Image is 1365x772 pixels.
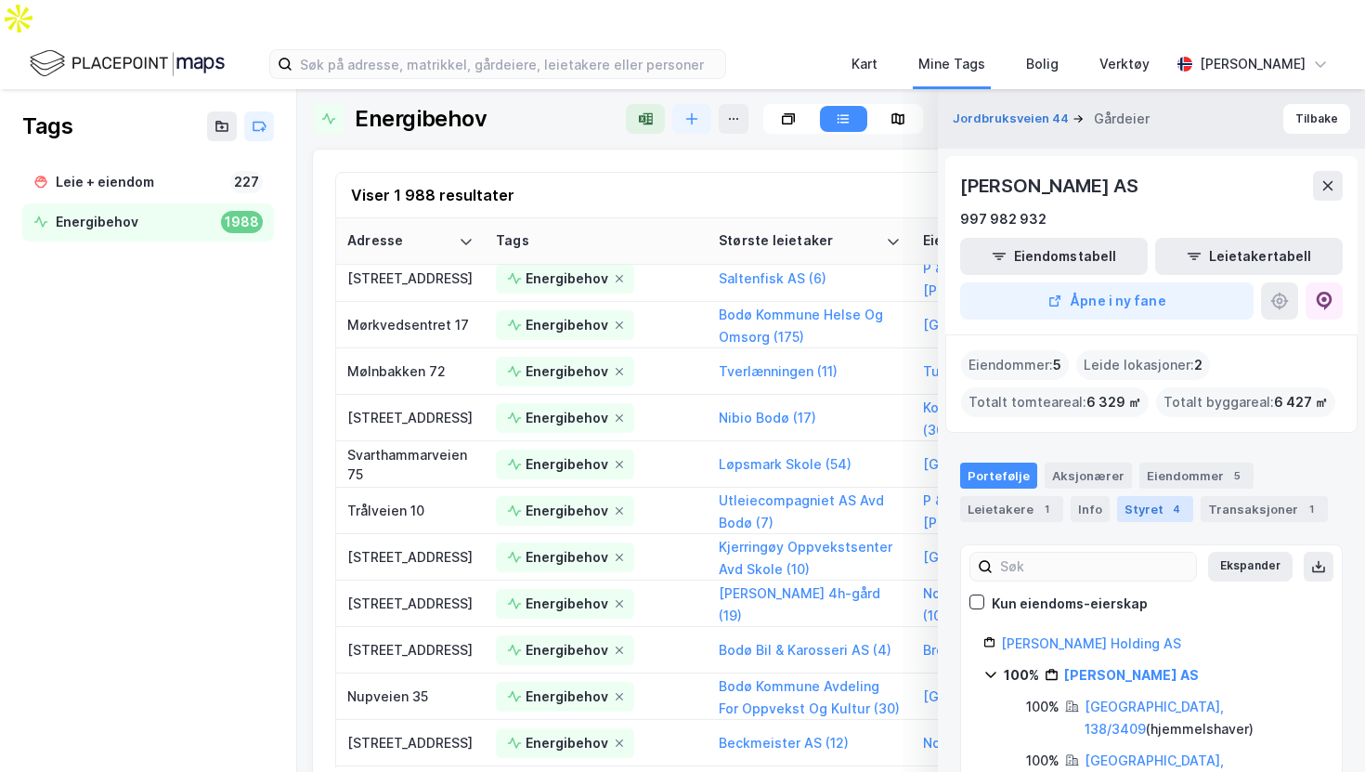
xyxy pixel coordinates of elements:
div: Energibehov [526,639,608,661]
a: [PERSON_NAME] Holding AS [1001,635,1181,651]
div: [PERSON_NAME] [1200,53,1306,75]
img: logo.f888ab2527a4732fd821a326f86c7f29.svg [30,47,225,80]
div: Viser 1 988 resultater [351,184,514,206]
div: Energibehov [526,686,608,708]
div: Trålveien 10 [347,501,474,520]
div: Tags [496,232,696,250]
button: Leietakertabell [1155,238,1343,275]
div: Bolig [1026,53,1059,75]
a: [PERSON_NAME] AS [1064,667,1199,683]
div: 227 [230,171,263,193]
div: [STREET_ADDRESS] [347,268,474,288]
div: [STREET_ADDRESS] [347,594,474,613]
div: Energibehov [526,732,608,754]
input: Søk [993,553,1196,581]
div: Leide lokasjoner : [1076,350,1210,380]
div: Kart [851,53,877,75]
div: [STREET_ADDRESS] [347,408,474,427]
div: Energibehov [526,360,608,383]
button: Tilbake [1283,104,1350,134]
div: Energibehov [526,593,608,615]
div: Info [1071,496,1110,522]
div: Eiendommer : [961,350,1069,380]
a: Energibehov1988 [22,203,274,242]
div: 100% [1004,664,1039,687]
div: Energibehov [526,407,608,429]
div: Svarthammarveien 75 [347,445,474,484]
div: 4 [1167,500,1186,518]
div: 5 [1228,466,1246,485]
div: Nupveien 35 [347,687,474,706]
div: [STREET_ADDRESS] [347,547,474,567]
div: Totalt byggareal : [1156,387,1335,417]
div: 1 [1302,500,1320,518]
div: 100% [1026,750,1059,772]
div: Energibehov [526,500,608,522]
div: [STREET_ADDRESS] [347,640,474,660]
span: 2 [1194,354,1202,376]
div: Energibehov [526,453,608,476]
div: Mølnbakken 72 [347,361,474,381]
div: Energibehov [56,211,214,234]
button: Ekspander [1208,552,1293,582]
span: 5 [1053,354,1061,376]
div: Leie + eiendom [56,171,223,194]
div: Eiendommer [1139,463,1254,489]
div: Energibehov [526,546,608,569]
div: Energibehov [526,268,608,290]
div: ( hjemmelshaver ) [1085,696,1319,740]
span: 6 427 ㎡ [1274,391,1328,413]
div: Leietakere [960,496,1063,522]
div: Adresse [347,232,451,250]
div: 1988 [221,211,263,233]
div: Energibehov [526,314,608,336]
div: Transaksjoner [1201,496,1328,522]
div: Energibehov [355,104,487,134]
div: Kun eiendoms-eierskap [992,593,1148,615]
div: 997 982 932 [960,208,1046,230]
div: 1 [1037,500,1056,518]
div: Gårdeier [1094,108,1150,130]
input: Søk på adresse, matrikkel, gårdeiere, leietakere eller personer [292,50,725,78]
div: Verktøy [1099,53,1150,75]
div: Eiere [923,232,1083,250]
a: Leie + eiendom227 [22,164,274,202]
div: 100% [1026,696,1059,718]
span: 6 329 ㎡ [1086,391,1141,413]
div: Aksjonærer [1045,463,1132,489]
div: Totalt tomteareal : [961,387,1149,417]
button: Eiendomstabell [960,238,1148,275]
button: Jordbruksveien 44 [953,110,1072,128]
div: [PERSON_NAME] AS [960,171,1142,201]
div: Mine Tags [918,53,985,75]
div: Største leietaker [719,232,878,250]
div: Tags [22,111,72,141]
div: Styret [1117,496,1193,522]
div: Portefølje [960,463,1037,489]
iframe: Chat Widget [1272,683,1365,772]
div: Mørkvedsentret 17 [347,315,474,334]
div: [STREET_ADDRESS] [347,733,474,752]
button: Åpne i ny fane [960,282,1254,320]
a: [GEOGRAPHIC_DATA], 138/3409 [1085,699,1224,737]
